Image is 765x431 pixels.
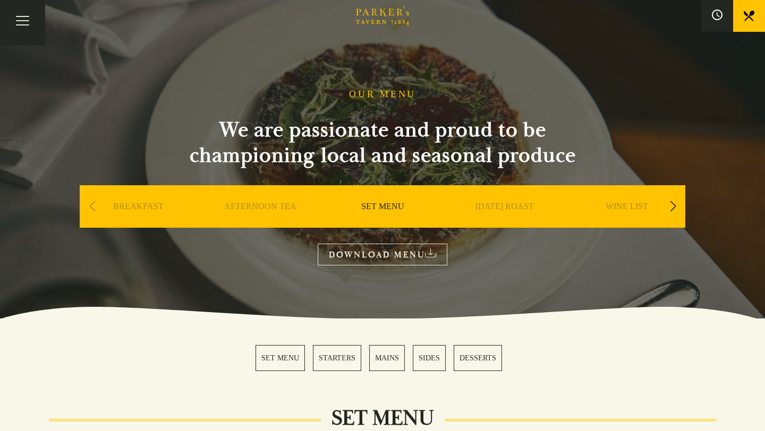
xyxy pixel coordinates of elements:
[349,89,416,100] h1: OUR MENU
[606,201,648,244] a: WINE LIST
[454,345,502,371] a: 5 / 5
[224,201,296,244] a: AFTERNOON TEA
[80,185,197,260] div: 1 / 9
[313,345,361,371] a: 2 / 5
[568,185,685,260] div: 5 / 9
[446,185,563,260] div: 4 / 9
[369,345,405,371] a: 3 / 5
[324,185,441,260] div: 3 / 9
[475,201,534,244] a: [DATE] ROAST
[321,406,445,431] h2: Set Menu
[256,345,305,371] a: 1 / 5
[85,195,99,218] div: Previous slide
[413,345,446,371] a: 4 / 5
[202,185,319,260] div: 2 / 9
[113,201,164,244] a: BREAKFAST
[318,244,447,265] a: DOWNLOAD MENU
[170,117,595,168] h2: We are passionate and proud to be championing local and seasonal produce
[666,195,680,218] div: Next slide
[361,201,404,244] a: SET MENU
